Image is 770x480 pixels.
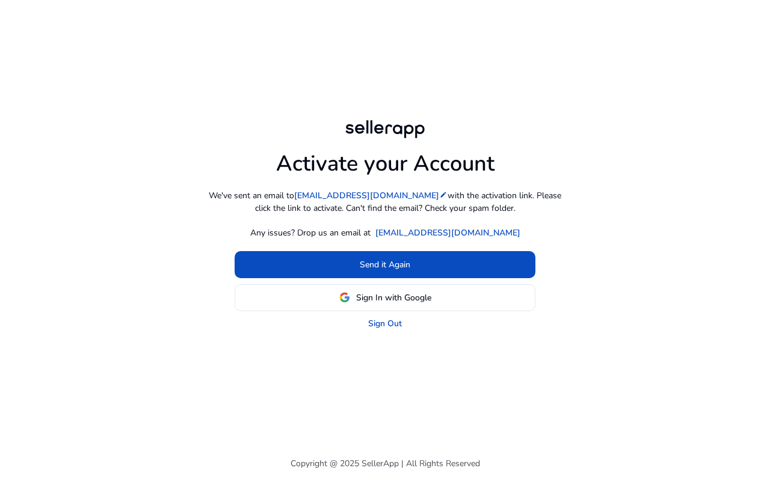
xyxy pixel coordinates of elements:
[356,291,431,304] span: Sign In with Google
[294,189,448,202] a: [EMAIL_ADDRESS][DOMAIN_NAME]
[250,226,371,239] p: Any issues? Drop us an email at
[439,190,448,199] mat-icon: edit
[235,251,535,278] button: Send it Again
[339,292,350,303] img: google-logo.svg
[205,189,565,214] p: We've sent an email to with the activation link. Please click the link to activate. Can't find th...
[360,258,410,271] span: Send it Again
[368,317,402,330] a: Sign Out
[276,141,494,177] h1: Activate your Account
[235,284,535,311] button: Sign In with Google
[375,226,520,239] a: [EMAIL_ADDRESS][DOMAIN_NAME]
